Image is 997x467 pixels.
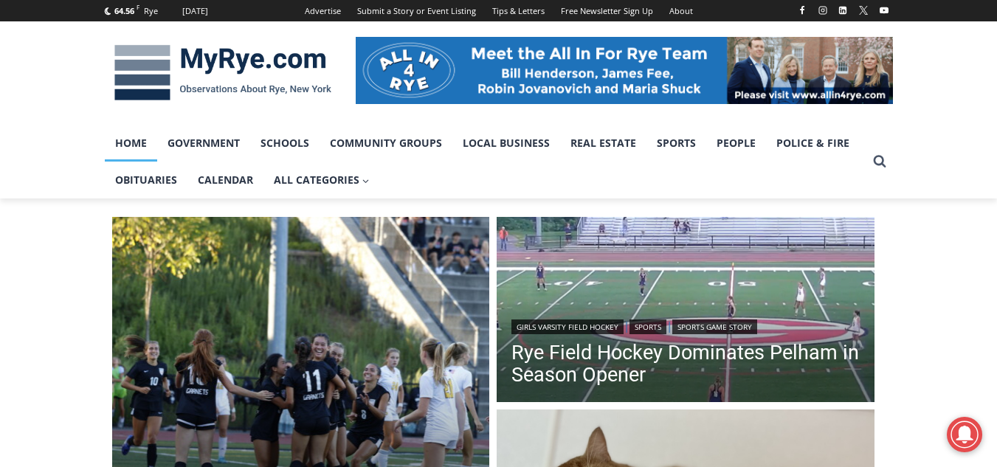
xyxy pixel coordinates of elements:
[157,125,250,162] a: Government
[511,316,860,334] div: | |
[250,125,320,162] a: Schools
[866,148,893,175] button: View Search Form
[672,319,757,334] a: Sports Game Story
[320,125,452,162] a: Community Groups
[793,1,811,19] a: Facebook
[114,5,134,16] span: 64.56
[629,319,666,334] a: Sports
[497,217,874,406] a: Read More Rye Field Hockey Dominates Pelham in Season Opener
[182,4,208,18] div: [DATE]
[766,125,860,162] a: Police & Fire
[560,125,646,162] a: Real Estate
[497,217,874,406] img: (PHOTO: The Rye Girls Field Hockey Team defeated Pelham 3-0 on Tuesday to move to 3-0 in 2024.)
[263,162,380,198] a: All Categories
[105,125,157,162] a: Home
[137,3,139,11] span: F
[706,125,766,162] a: People
[187,162,263,198] a: Calendar
[356,37,893,103] img: All in for Rye
[452,125,560,162] a: Local Business
[875,1,893,19] a: YouTube
[105,125,866,199] nav: Primary Navigation
[105,162,187,198] a: Obituaries
[105,35,341,111] img: MyRye.com
[855,1,872,19] a: X
[511,319,624,334] a: Girls Varsity Field Hockey
[144,4,158,18] div: Rye
[834,1,852,19] a: Linkedin
[511,342,860,386] a: Rye Field Hockey Dominates Pelham in Season Opener
[646,125,706,162] a: Sports
[274,172,370,188] span: All Categories
[814,1,832,19] a: Instagram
